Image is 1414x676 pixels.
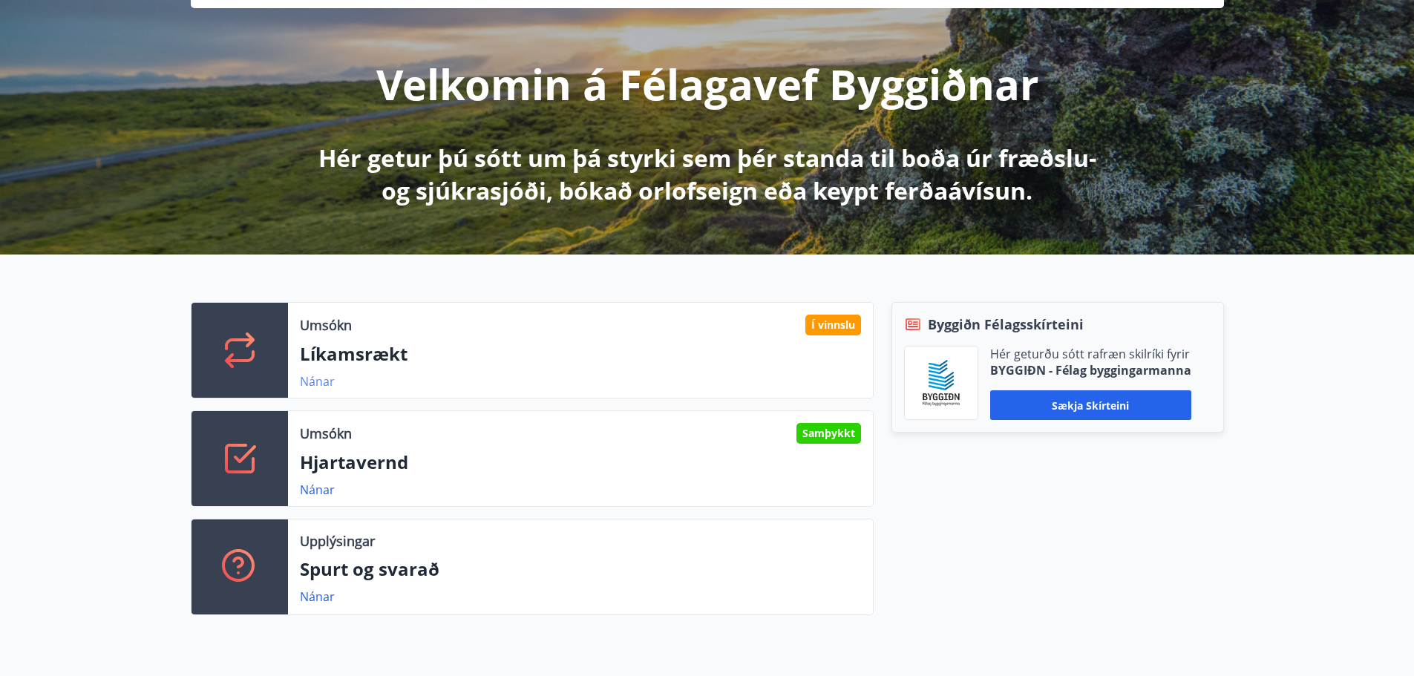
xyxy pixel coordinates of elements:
p: Velkomin á Félagavef Byggiðnar [376,56,1038,112]
a: Nánar [300,482,335,498]
span: Byggiðn Félagsskírteini [928,315,1084,334]
p: Umsókn [300,424,352,443]
p: Hjartavernd [300,450,861,475]
p: BYGGIÐN - Félag byggingarmanna [990,362,1191,378]
p: Upplýsingar [300,531,375,551]
p: Spurt og svarað [300,557,861,582]
div: Í vinnslu [805,315,861,335]
button: Sækja skírteini [990,390,1191,420]
a: Nánar [300,588,335,605]
p: Hér getur þú sótt um þá styrki sem þér standa til boða úr fræðslu- og sjúkrasjóði, bókað orlofsei... [315,142,1099,207]
a: Nánar [300,373,335,390]
p: Umsókn [300,315,352,335]
div: Samþykkt [796,423,861,444]
img: BKlGVmlTW1Qrz68WFGMFQUcXHWdQd7yePWMkvn3i.png [916,358,966,408]
p: Líkamsrækt [300,341,861,367]
p: Hér geturðu sótt rafræn skilríki fyrir [990,346,1191,362]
